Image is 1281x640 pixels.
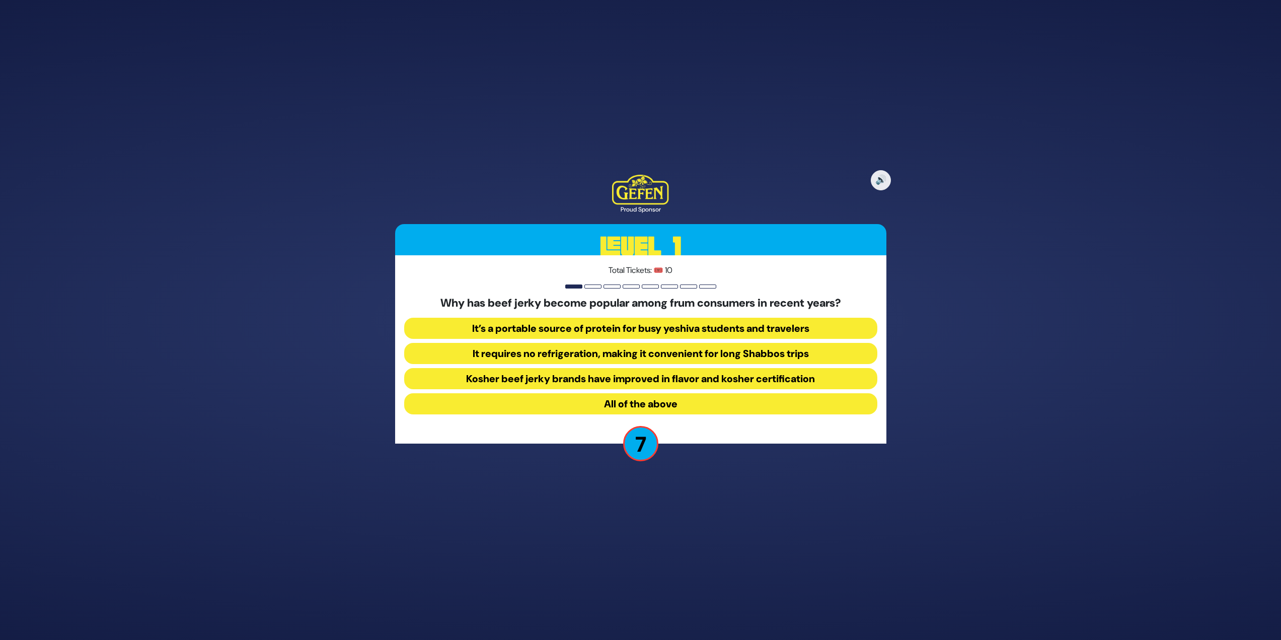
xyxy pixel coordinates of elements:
p: Total Tickets: 🎟️ 10 [404,264,877,276]
div: Proud Sponsor [612,205,669,214]
h3: Level 1 [395,224,886,269]
button: 🔊 [871,170,891,190]
button: It’s a portable source of protein for busy yeshiva students and travelers [404,318,877,339]
button: All of the above [404,393,877,414]
button: Kosher beef jerky brands have improved in flavor and kosher certification [404,368,877,389]
img: Kedem [612,175,669,205]
h5: Why has beef jerky become popular among frum consumers in recent years? [404,297,877,310]
p: 7 [623,426,658,461]
button: It requires no refrigeration, making it convenient for long Shabbos trips [404,343,877,364]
